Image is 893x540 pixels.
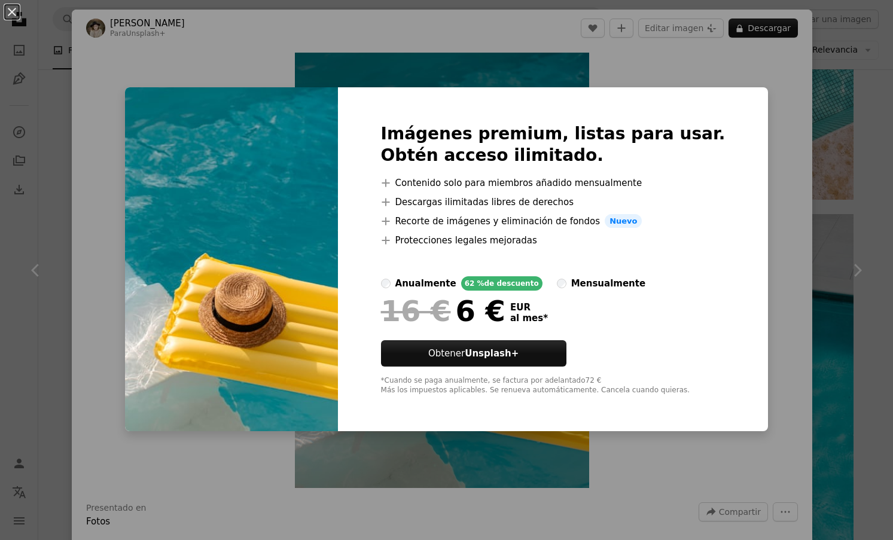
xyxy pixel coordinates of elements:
span: al mes * [510,313,548,324]
strong: Unsplash+ [465,348,519,359]
div: *Cuando se paga anualmente, se factura por adelantado 72 € Más los impuestos aplicables. Se renue... [381,376,726,395]
span: 16 € [381,295,451,327]
span: EUR [510,302,548,313]
span: Nuevo [605,214,642,228]
div: 62 % de descuento [461,276,542,291]
li: Contenido solo para miembros añadido mensualmente [381,176,726,190]
button: ObtenerUnsplash+ [381,340,566,367]
h2: Imágenes premium, listas para usar. Obtén acceso ilimitado. [381,123,726,166]
li: Descargas ilimitadas libres de derechos [381,195,726,209]
input: mensualmente [557,279,566,288]
input: anualmente62 %de descuento [381,279,391,288]
li: Recorte de imágenes y eliminación de fondos [381,214,726,228]
div: 6 € [381,295,505,327]
div: anualmente [395,276,456,291]
img: premium_photo-1682535209719-839f625f8770 [125,87,338,432]
div: mensualmente [571,276,645,291]
li: Protecciones legales mejoradas [381,233,726,248]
